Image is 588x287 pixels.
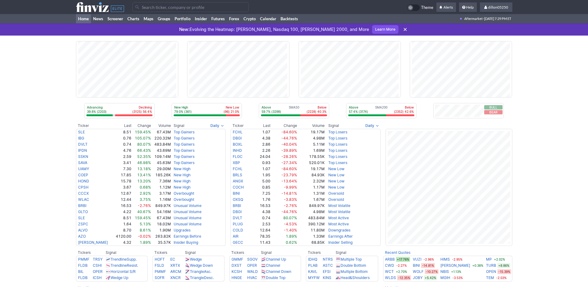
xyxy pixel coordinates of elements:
a: BOXL [233,142,243,147]
a: FLGC [233,154,243,159]
td: 54.16M [151,209,171,215]
a: Maps [141,14,156,23]
a: New Low [328,166,345,171]
p: New Low [224,105,239,109]
td: 16.53 [113,203,132,209]
a: ICSH [93,275,102,280]
p: 39.8% (2203) [87,109,107,114]
a: BRBI [78,203,86,208]
a: Recent Quotes [385,250,410,255]
span: Signal [328,123,339,128]
td: 1.16M [151,197,171,203]
span: 5.13% [140,222,151,226]
a: ANGX [233,179,243,183]
span: 66.43% [137,148,151,153]
a: Unusual Volume [174,222,202,226]
span: -39.89% [281,148,297,153]
button: Signals interval [209,123,226,129]
span: -3.83% [284,197,297,202]
span: Aftermarket · [464,14,484,23]
span: -13.64% [281,179,297,183]
a: Unusual Volume [174,209,202,214]
span: dillon05250 [488,5,508,10]
td: 0.74 [113,141,132,147]
p: Declining [132,105,152,109]
td: 8.51 [113,129,132,135]
td: 483.84M [297,215,325,221]
button: Bull [484,105,503,109]
span: [DATE] 7:29 PM ET [484,14,511,23]
p: (2352) 42.6% [394,109,414,114]
td: 1.95 [252,172,271,178]
span: -28.26% [281,154,297,159]
td: 520.01K [297,160,325,166]
a: Top Losers [328,148,347,153]
a: Theme [407,4,433,11]
a: Most Active [328,216,349,220]
a: Top Gainers [174,136,194,140]
a: MP [486,256,492,262]
th: Volume [151,123,171,129]
a: Top Losers [328,160,347,165]
a: New High [174,166,190,171]
td: 17.85 [113,172,132,178]
td: 67.43M [151,129,171,135]
span: 13.18% [137,166,151,171]
a: COCH [233,185,244,189]
a: BINI [413,262,420,269]
a: Double Bottom [341,263,366,268]
p: Advancing [87,105,107,109]
a: XNCR [170,275,181,280]
a: [PERSON_NAME] [78,240,108,245]
a: Alerts [436,2,456,12]
a: SLE [78,130,85,134]
span: -40.04% [281,142,297,147]
a: HVAC [247,275,257,280]
span: Theme [421,4,433,11]
a: MGIH [440,275,450,281]
a: Calendar [258,14,278,23]
a: New High [174,173,190,177]
a: Crypto [241,14,258,23]
p: (2228) 40.3% [307,109,326,114]
td: 1.07 [252,129,271,135]
span: 46.98% [137,160,151,165]
a: CPSH [78,185,89,189]
a: XBP [233,160,240,165]
td: 0.85 [252,184,271,190]
a: Backtests [278,14,300,23]
p: Below [394,105,414,109]
td: 3.17M [151,190,171,197]
a: Top Gainers [174,130,194,134]
a: Most Volatile [328,209,350,214]
th: Change [271,123,297,129]
a: FCHL [233,130,243,134]
a: GLTO [78,209,88,214]
a: OXSQ [233,197,243,202]
a: FCHL [233,166,243,171]
a: KAVL [308,269,317,274]
a: Screener [105,14,125,23]
a: MYFW [308,275,320,280]
span: 3.75% [140,197,151,202]
td: 483.84M [151,141,171,147]
p: (96) 21.0% [224,109,239,114]
div: SMA200 [348,105,414,114]
a: Top Gainers [174,160,194,165]
td: 1.69M [297,147,325,154]
a: Channel Down [266,269,291,274]
a: HOND [78,179,89,183]
a: UAMY [78,166,89,171]
a: HNGE [232,275,242,280]
a: Insider Buying [174,240,198,245]
a: Unusual Volume [174,216,202,220]
p: 57.4% (3174) [349,109,368,114]
th: Last [252,123,271,129]
span: 13.41% [137,173,151,177]
td: 4.22 [113,209,132,215]
td: 24.04 [252,154,271,160]
span: 80.07% [283,216,297,220]
span: 80.07% [137,142,151,147]
a: Portfolio [172,14,193,23]
a: JOBY [413,275,423,281]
